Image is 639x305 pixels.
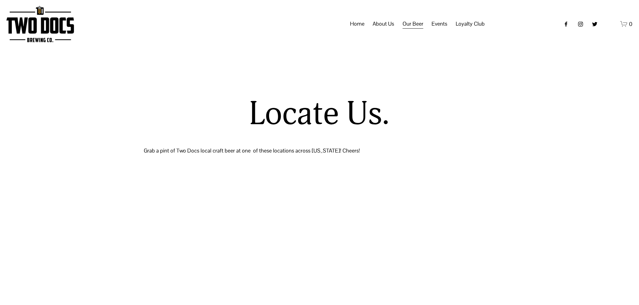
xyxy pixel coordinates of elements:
[373,19,394,29] span: About Us
[432,19,448,29] span: Events
[350,18,364,30] a: Home
[563,21,569,27] a: Facebook
[620,20,633,28] a: 0 items in cart
[592,21,598,27] a: twitter-unauth
[403,19,423,29] span: Our Beer
[197,96,442,133] h1: Locate Us.
[456,18,485,30] a: folder dropdown
[373,18,394,30] a: folder dropdown
[403,18,423,30] a: folder dropdown
[6,6,74,42] img: Two Docs Brewing Co.
[629,20,633,27] span: 0
[578,21,584,27] a: instagram-unauth
[432,18,448,30] a: folder dropdown
[144,146,496,156] p: Grab a pint of Two Docs local craft beer at one of these locations across [US_STATE]! Cheers!
[456,19,485,29] span: Loyalty Club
